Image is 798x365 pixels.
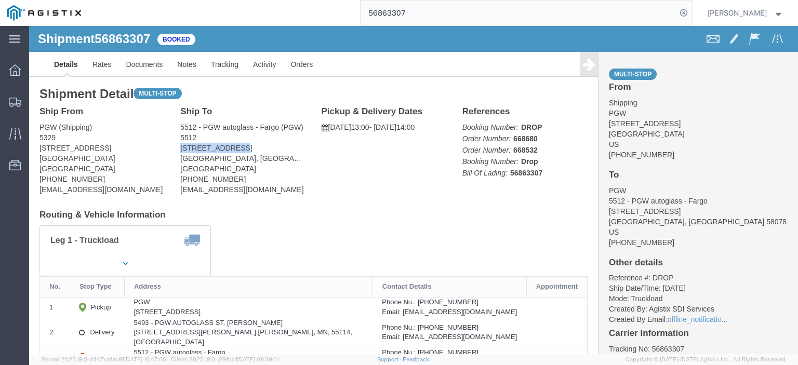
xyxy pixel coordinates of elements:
[42,356,166,362] span: Server: 2025.19.0-d447cefac8f
[377,356,403,362] a: Support
[708,7,767,19] span: Jesse Jordan
[361,1,676,25] input: Search for shipment number, reference number
[7,5,81,21] img: logo
[626,355,786,364] span: Copyright © [DATE]-[DATE] Agistix Inc., All Rights Reserved
[403,356,429,362] a: Feedback
[707,7,784,19] button: [PERSON_NAME]
[171,356,279,362] span: Client: 2025.19.0-129fbcf
[124,356,166,362] span: [DATE] 10:47:06
[29,26,798,354] iframe: FS Legacy Container
[237,356,279,362] span: [DATE] 09:39:01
